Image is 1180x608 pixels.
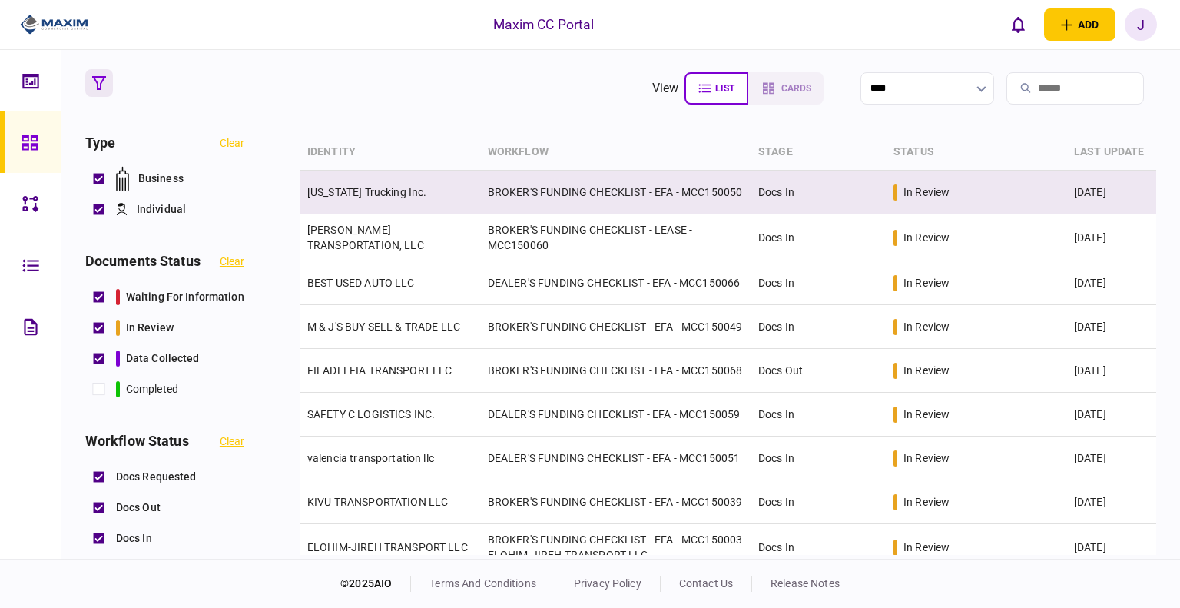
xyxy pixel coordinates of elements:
[1066,393,1156,437] td: [DATE]
[493,15,595,35] div: Maxim CC Portal
[1066,261,1156,305] td: [DATE]
[652,79,679,98] div: view
[1066,214,1156,261] td: [DATE]
[1066,349,1156,393] td: [DATE]
[480,214,751,261] td: BROKER'S FUNDING CHECKLIST - LEASE - MCC150060
[715,83,734,94] span: list
[751,261,886,305] td: Docs In
[903,319,950,334] div: in review
[220,137,244,149] button: clear
[1066,171,1156,214] td: [DATE]
[751,305,886,349] td: Docs In
[751,214,886,261] td: Docs In
[903,230,950,245] div: in review
[20,13,88,36] img: client company logo
[903,363,950,378] div: in review
[480,437,751,480] td: DEALER'S FUNDING CHECKLIST - EFA - MCC150051
[751,135,886,171] th: stage
[1066,437,1156,480] td: [DATE]
[751,349,886,393] td: Docs Out
[903,275,950,291] div: in review
[126,351,200,367] span: data collected
[85,136,116,150] h3: Type
[903,407,950,422] div: in review
[307,452,434,464] a: valencia transportation llc
[340,576,411,592] div: © 2025 AIO
[126,320,174,336] span: in review
[903,494,950,510] div: in review
[480,135,751,171] th: workflow
[85,434,189,448] h3: workflow status
[220,255,244,267] button: clear
[751,437,886,480] td: Docs In
[300,135,480,171] th: identity
[220,435,244,447] button: clear
[307,541,468,553] a: ELOHIM-JIREH TRANSPORT LLC
[574,577,641,590] a: privacy policy
[480,261,751,305] td: DEALER'S FUNDING CHECKLIST - EFA - MCC150066
[137,201,186,218] span: Individual
[1066,135,1156,171] th: last update
[751,524,886,571] td: Docs In
[886,135,1066,171] th: status
[480,480,751,524] td: BROKER'S FUNDING CHECKLIST - EFA - MCC150039
[771,577,840,590] a: release notes
[138,171,184,187] span: Business
[684,72,748,105] button: list
[307,321,460,333] a: M & J'S BUY SELL & TRADE LLC
[307,277,415,289] a: BEST USED AUTO LLC
[748,72,824,105] button: cards
[85,254,201,268] h3: documents status
[116,469,197,485] span: Docs Requested
[903,184,950,200] div: in review
[1066,305,1156,349] td: [DATE]
[480,305,751,349] td: BROKER'S FUNDING CHECKLIST - EFA - MCC150049
[480,524,751,571] td: BROKER'S FUNDING CHECKLIST - EFA - MCC150003 ELOHIM-JIREH TRANSPORT LLC
[126,289,244,305] span: waiting for information
[480,349,751,393] td: BROKER'S FUNDING CHECKLIST - EFA - MCC150068
[1044,8,1115,41] button: open adding identity options
[307,408,435,420] a: SAFETY C LOGISTICS INC.
[1125,8,1157,41] button: J
[1066,480,1156,524] td: [DATE]
[307,224,424,251] a: [PERSON_NAME] TRANSPORTATION, LLC
[1066,524,1156,571] td: [DATE]
[480,171,751,214] td: BROKER'S FUNDING CHECKLIST - EFA - MCC150050
[781,83,811,94] span: cards
[1003,8,1035,41] button: open notifications list
[116,530,152,547] span: Docs In
[307,364,452,377] a: FILADELFIA TRANSPORT LLC
[480,393,751,437] td: DEALER'S FUNDING CHECKLIST - EFA - MCC150059
[751,480,886,524] td: Docs In
[903,540,950,555] div: in review
[903,450,950,466] div: in review
[307,186,427,198] a: [US_STATE] Trucking Inc.
[679,577,733,590] a: contact us
[116,500,161,516] span: Docs Out
[751,171,886,214] td: Docs In
[307,496,448,508] a: KIVU TRANSPORTATION LLC
[126,381,178,397] span: completed
[429,577,536,590] a: terms and conditions
[751,393,886,437] td: Docs In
